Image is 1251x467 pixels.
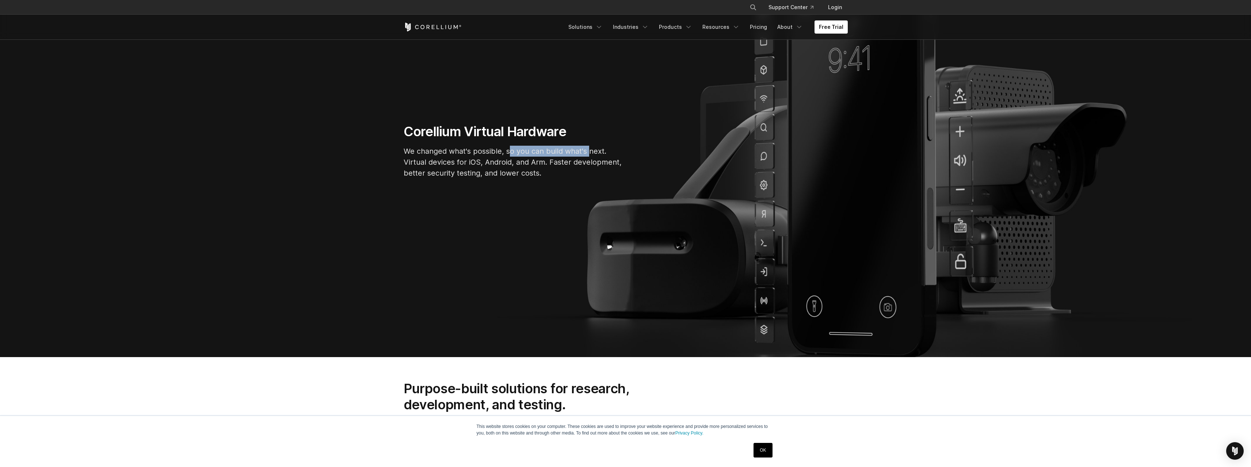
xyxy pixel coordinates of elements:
[698,20,744,34] a: Resources
[741,1,848,14] div: Navigation Menu
[754,443,772,458] a: OK
[564,20,848,34] div: Navigation Menu
[815,20,848,34] a: Free Trial
[747,1,760,14] button: Search
[1226,442,1244,460] div: Open Intercom Messenger
[404,23,462,31] a: Corellium Home
[763,1,819,14] a: Support Center
[404,123,623,140] h1: Corellium Virtual Hardware
[404,380,653,413] h2: Purpose-built solutions for research, development, and testing.
[655,20,697,34] a: Products
[609,20,653,34] a: Industries
[675,430,703,436] a: Privacy Policy.
[745,20,771,34] a: Pricing
[564,20,607,34] a: Solutions
[404,146,623,179] p: We changed what's possible, so you can build what's next. Virtual devices for iOS, Android, and A...
[822,1,848,14] a: Login
[773,20,807,34] a: About
[477,423,775,436] p: This website stores cookies on your computer. These cookies are used to improve your website expe...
